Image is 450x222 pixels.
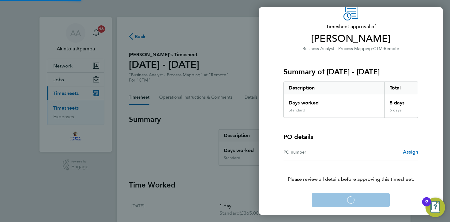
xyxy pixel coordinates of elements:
[384,94,418,108] div: 5 days
[284,82,384,94] div: Description
[289,108,305,113] div: Standard
[373,46,383,51] span: CTM
[283,148,351,156] div: PO number
[283,67,418,77] h3: Summary of [DATE] - [DATE]
[283,82,418,118] div: Summary of 18 - 24 Aug 2025
[384,82,418,94] div: Total
[283,33,418,45] span: [PERSON_NAME]
[383,46,384,51] span: ·
[276,161,426,183] p: Please review all details before approving this timesheet.
[283,133,313,141] h4: PO details
[403,148,418,156] a: Assign
[302,46,372,51] span: Business Analyst - Process Mapping
[403,149,418,155] span: Assign
[284,94,384,108] div: Days worked
[426,198,445,217] button: Open Resource Center, 9 new notifications
[283,23,418,30] span: Timesheet approval of
[384,46,399,51] span: Remote
[425,202,428,210] div: 9
[372,46,373,51] span: ·
[384,108,418,118] div: 5 days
